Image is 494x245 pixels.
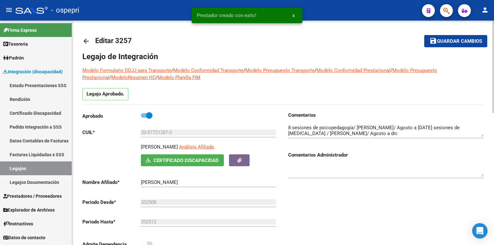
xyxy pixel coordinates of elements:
span: Prestadores / Proveedores [3,193,62,200]
h3: Comentarios [288,112,484,119]
span: Tesorería [3,41,28,48]
button: Guardar cambios [424,35,487,47]
a: Modelo Conformidad Prestacional [316,68,390,73]
mat-icon: save [429,37,437,45]
h1: Legajo de Integración [82,51,484,62]
span: - ospepri [51,3,79,17]
a: Modelo Presupuesto Transporte [245,68,315,73]
p: Periodo Hasta [82,218,141,225]
a: ModeloResumen HC [111,75,156,80]
a: Modelo Conformidad Transporte [173,68,243,73]
a: Modelo Formulario DDJJ para Transporte [82,68,171,73]
mat-icon: arrow_back [82,37,90,45]
span: x [292,13,295,18]
span: Instructivos [3,220,33,227]
div: Open Intercom Messenger [472,223,488,239]
span: Editar 3257 [95,37,132,45]
button: Certificado Discapacidad [141,154,224,166]
span: Certificado Discapacidad [153,158,219,163]
button: x [287,10,300,21]
p: Nombre Afiliado [82,179,141,186]
a: Modelo Planilla FIM [158,75,200,80]
span: Firma Express [3,27,37,34]
p: CUIL [82,129,141,136]
p: [PERSON_NAME] [141,143,178,150]
span: Explorador de Archivos [3,206,55,213]
mat-icon: menu [5,6,13,14]
span: Integración (discapacidad) [3,68,63,75]
mat-icon: person [481,6,489,14]
span: Datos de contacto [3,234,45,241]
p: Periodo Desde [82,199,141,206]
span: Guardar cambios [437,39,482,44]
span: Análisis Afiliado [179,144,214,150]
span: Padrón [3,54,24,61]
h3: Comentarios Administrador [288,151,484,159]
p: Legajo Aprobado. [82,88,128,100]
p: Aprobado [82,113,141,120]
span: Prestador creado con exito! [197,12,256,19]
